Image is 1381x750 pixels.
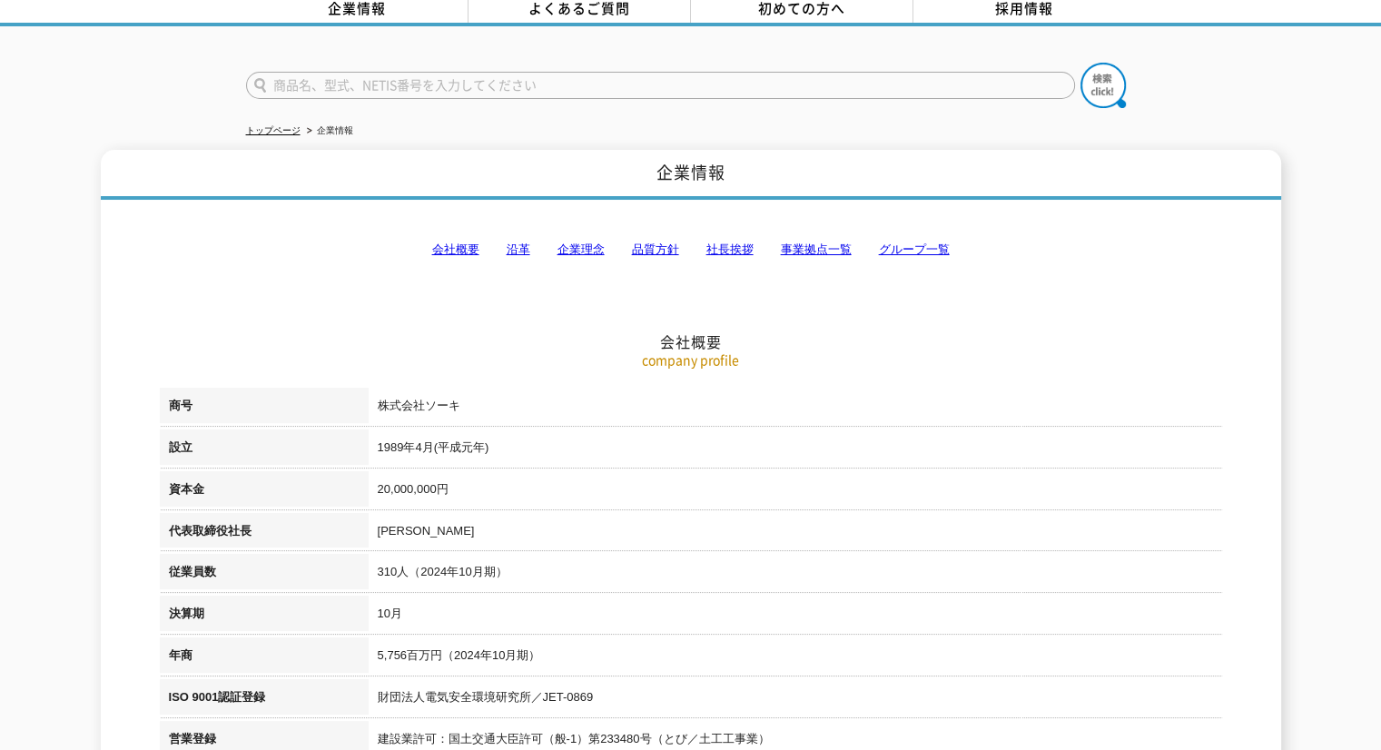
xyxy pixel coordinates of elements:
[101,150,1281,200] h1: 企業情報
[507,242,530,256] a: 沿革
[160,388,369,429] th: 商号
[160,679,369,721] th: ISO 9001認証登録
[432,242,479,256] a: 会社概要
[369,554,1222,596] td: 310人（2024年10月期）
[160,471,369,513] th: 資本金
[369,513,1222,555] td: [PERSON_NAME]
[781,242,852,256] a: 事業拠点一覧
[369,637,1222,679] td: 5,756百万円（2024年10月期）
[160,350,1222,370] p: company profile
[160,429,369,471] th: 設立
[246,125,301,135] a: トップページ
[246,72,1075,99] input: 商品名、型式、NETIS番号を入力してください
[369,471,1222,513] td: 20,000,000円
[369,596,1222,637] td: 10月
[369,429,1222,471] td: 1989年4月(平成元年)
[1080,63,1126,108] img: btn_search.png
[303,122,353,141] li: 企業情報
[369,679,1222,721] td: 財団法人電気安全環境研究所／JET-0869
[160,637,369,679] th: 年商
[160,513,369,555] th: 代表取締役社長
[879,242,950,256] a: グループ一覧
[706,242,754,256] a: 社長挨拶
[160,554,369,596] th: 従業員数
[557,242,605,256] a: 企業理念
[160,596,369,637] th: 決算期
[632,242,679,256] a: 品質方針
[160,151,1222,351] h2: 会社概要
[369,388,1222,429] td: 株式会社ソーキ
